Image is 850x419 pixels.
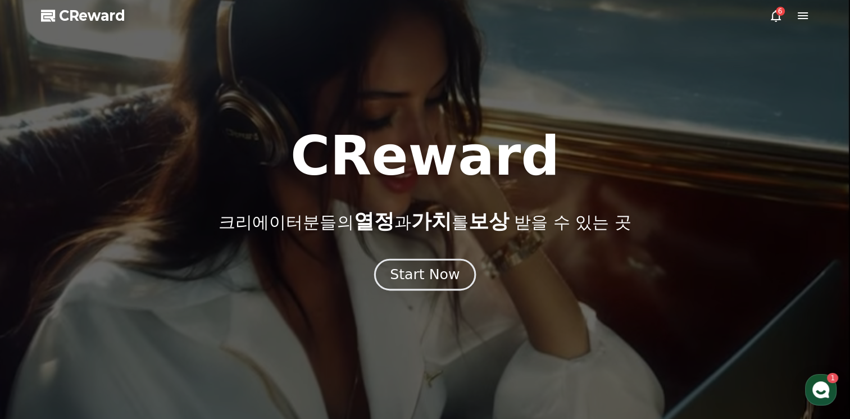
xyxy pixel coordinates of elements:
span: 설정 [174,343,187,352]
h1: CReward [290,129,560,183]
div: 6 [776,7,785,16]
span: CReward [59,7,125,25]
a: 홈 [3,326,74,354]
span: 대화 [103,343,116,352]
span: 가치 [411,210,451,233]
a: Start Now [376,271,474,281]
a: 설정 [145,326,216,354]
span: 보상 [468,210,508,233]
a: 6 [769,9,783,22]
span: 1 [114,325,118,334]
a: 1대화 [74,326,145,354]
p: 크리에이터분들의 과 를 받을 수 있는 곳 [219,210,631,233]
span: 홈 [35,343,42,352]
a: CReward [41,7,125,25]
span: 열정 [353,210,394,233]
div: Start Now [390,265,460,284]
button: Start Now [374,259,476,291]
